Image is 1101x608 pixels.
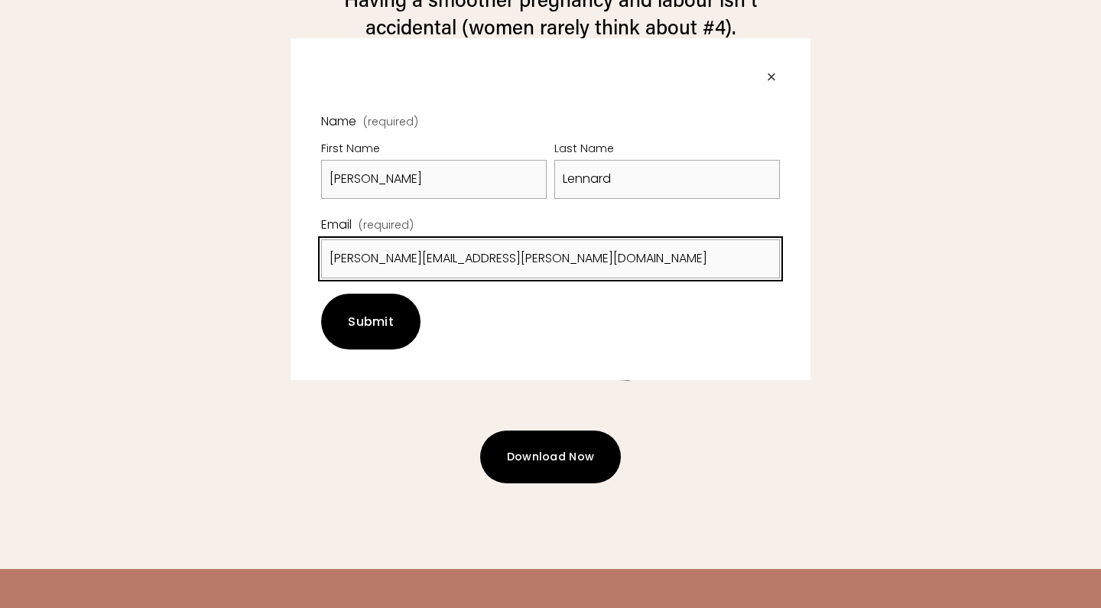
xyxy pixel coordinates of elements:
span: Email [321,214,352,236]
span: Submit [348,313,394,330]
div: Close [763,69,780,86]
button: SubmitSubmit [321,294,421,350]
div: Last Name [554,139,780,161]
span: (required) [359,216,414,236]
div: First Name [321,139,547,161]
span: (required) [363,116,418,127]
span: Name [321,111,356,133]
